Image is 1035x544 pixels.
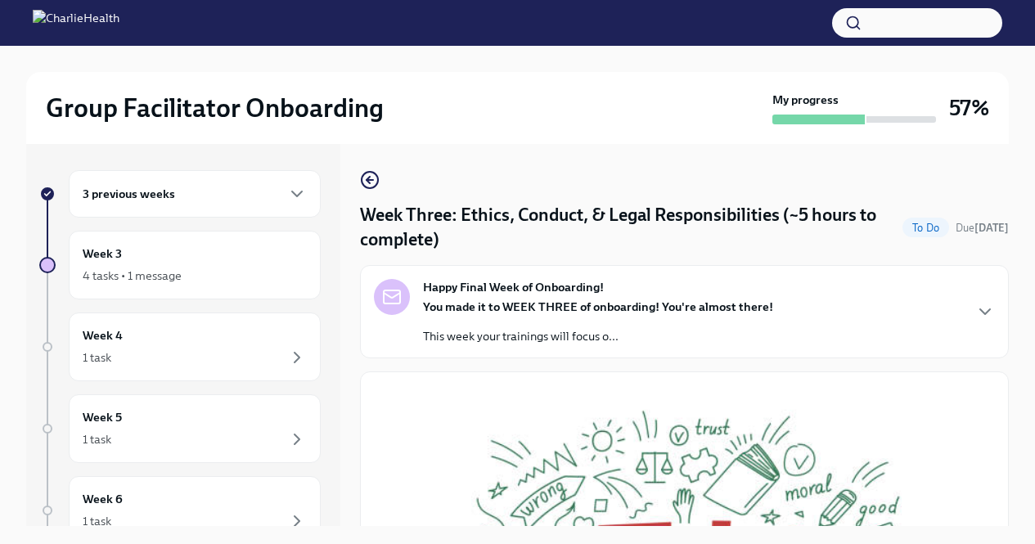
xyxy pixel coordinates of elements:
[956,222,1009,234] span: Due
[83,326,123,344] h6: Week 4
[46,92,384,124] h2: Group Facilitator Onboarding
[974,222,1009,234] strong: [DATE]
[83,245,122,263] h6: Week 3
[423,299,773,314] strong: You made it to WEEK THREE of onboarding! You're almost there!
[360,203,896,252] h4: Week Three: Ethics, Conduct, & Legal Responsibilities (~5 hours to complete)
[39,231,321,299] a: Week 34 tasks • 1 message
[83,490,123,508] h6: Week 6
[949,93,989,123] h3: 57%
[39,394,321,463] a: Week 51 task
[83,268,182,284] div: 4 tasks • 1 message
[83,185,175,203] h6: 3 previous weeks
[902,222,949,234] span: To Do
[956,220,1009,236] span: September 1st, 2025 09:00
[423,279,604,295] strong: Happy Final Week of Onboarding!
[772,92,839,108] strong: My progress
[69,170,321,218] div: 3 previous weeks
[83,408,122,426] h6: Week 5
[83,349,111,366] div: 1 task
[423,328,773,344] p: This week your trainings will focus o...
[83,513,111,529] div: 1 task
[33,10,119,36] img: CharlieHealth
[39,312,321,381] a: Week 41 task
[83,431,111,447] div: 1 task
